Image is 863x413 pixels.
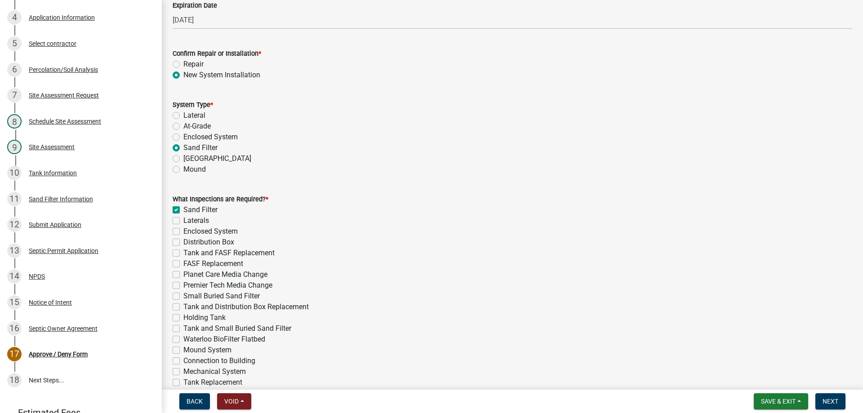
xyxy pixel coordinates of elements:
[173,51,261,57] label: Confirm Repair or Installation
[183,291,260,302] label: Small Buried Sand Filter
[761,398,796,405] span: Save & Exit
[183,132,238,142] label: Enclosed System
[183,110,205,121] label: Lateral
[29,222,81,228] div: Submit Application
[754,393,808,409] button: Save & Exit
[183,258,243,269] label: FASF Replacement
[7,295,22,310] div: 15
[183,164,206,175] label: Mound
[183,153,251,164] label: [GEOGRAPHIC_DATA]
[7,88,22,102] div: 7
[183,377,242,388] label: Tank Replacement
[7,321,22,336] div: 16
[815,393,845,409] button: Next
[7,114,22,129] div: 8
[183,59,204,70] label: Repair
[7,10,22,25] div: 4
[29,299,72,306] div: Notice of Intent
[29,14,95,21] div: Application Information
[29,67,98,73] div: Percolation/Soil Analysis
[7,62,22,77] div: 6
[183,142,218,153] label: Sand Filter
[7,166,22,180] div: 10
[183,237,234,248] label: Distribution Box
[173,196,268,203] label: What Inspections are Required?
[183,248,275,258] label: Tank and FASF Replacement
[7,347,22,361] div: 17
[183,204,218,215] label: Sand Filter
[183,121,211,132] label: At-Grade
[183,215,209,226] label: Laterals
[224,398,239,405] span: Void
[183,302,309,312] label: Tank and Distribution Box Replacement
[7,244,22,258] div: 13
[183,70,260,80] label: New System Installation
[7,269,22,284] div: 14
[7,192,22,206] div: 11
[823,398,838,405] span: Next
[183,269,267,280] label: Planet Care Media Change
[7,373,22,387] div: 18
[183,334,265,345] label: Waterloo BioFilter Flatbed
[29,144,75,150] div: Site Assessment
[7,36,22,51] div: 5
[187,398,203,405] span: Back
[183,312,226,323] label: Holding Tank
[183,345,231,355] label: Mound System
[183,355,255,366] label: Connection to Building
[29,248,98,254] div: Septic Permit Application
[173,3,217,9] label: Expiration Date
[183,323,291,334] label: Tank and Small Buried Sand Filter
[29,118,101,124] div: Schedule Site Assessment
[179,393,210,409] button: Back
[183,226,238,237] label: Enclosed System
[29,273,45,280] div: NPDS
[29,40,76,47] div: Select contractor
[7,218,22,232] div: 12
[29,351,88,357] div: Approve / Deny Form
[173,102,213,108] label: System Type
[29,170,77,176] div: Tank Information
[29,196,93,202] div: Sand Filter Information
[217,393,251,409] button: Void
[29,325,98,332] div: Septic Owner Agreement
[183,280,272,291] label: Premier Tech Media Change
[29,92,99,98] div: Site Assessment Request
[183,366,246,377] label: Mechanical System
[7,140,22,154] div: 9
